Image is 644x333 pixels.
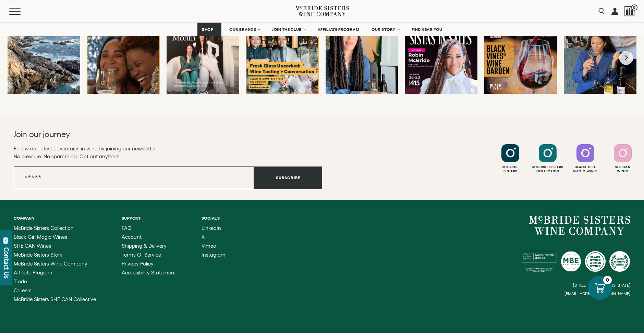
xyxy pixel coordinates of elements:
[3,247,10,279] div: Contact Us
[87,22,160,94] a: On August 16, join us at KQED for Fresh Glass Uncorked, an evening of wine, c...
[573,283,630,287] small: [STREET_ADDRESS][US_STATE]
[14,261,87,267] span: McBride Sisters Wine Company
[529,216,630,235] a: McBride Sisters Wine Company
[326,22,398,94] a: It’s my birthday month, and I want to invite you to join our wine club family...
[530,165,566,173] div: Mcbride Sisters Collection
[14,270,96,275] a: Affiliate Program
[313,23,364,36] a: AFFILIATE PROGRAM
[202,243,226,249] a: Vimeo
[605,144,641,173] a: Follow SHE CAN Wines on Instagram She CanWines
[272,27,302,32] span: JOIN THE CLUB
[407,23,447,36] a: FIND NEAR YOU
[14,270,52,275] span: Affiliate Program
[14,225,96,231] a: McBride Sisters Collection
[412,27,442,32] span: FIND NEAR YOU
[564,291,630,296] small: [EMAIL_ADDRESS][DOMAIN_NAME]
[122,261,154,267] span: Privacy Policy
[122,225,132,231] span: FAQ
[225,23,264,36] a: OUR BRANDS
[14,279,27,284] span: Trade
[631,4,637,11] span: 0
[122,243,167,249] span: Shipping & Delivery
[318,27,360,32] span: AFFILIATE PROGRAM
[564,22,636,94] a: You asked. We delivered. Ever since launching Black Girl Magic Wines Wines in...
[14,297,96,302] a: McBride Sisters SHE CAN Collective
[605,165,641,173] div: She Can Wines
[202,252,226,258] a: Instagram
[122,252,161,258] span: Terms of Service
[8,22,80,94] a: We talk a lot about the coasts of California and New Zealand. It’s because th...
[14,252,96,258] a: McBride Sisters Story
[568,144,603,173] a: Follow Black Girl Magic Wines on Instagram Black GirlMagic Wines
[493,144,528,173] a: Follow McBride Sisters on Instagram McbrideSisters
[122,234,176,240] a: Account
[246,22,319,94] a: The Fresh Glass Uncorked with @kqed lineup is set! Swipe ➡️to get a peek at s...
[619,51,633,65] button: Next slide
[14,243,96,249] a: SHE CAN Wines
[202,225,226,231] a: LinkedIn
[122,225,176,231] a: FAQ
[603,276,612,284] div: 0
[14,288,96,293] a: Careers
[14,243,51,249] span: SHE CAN Wines
[14,225,74,231] span: McBride Sisters Collection
[568,165,603,173] div: Black Girl Magic Wines
[254,166,322,189] button: Subscribe
[202,243,216,249] span: Vimeo
[493,165,528,173] div: Mcbride Sisters
[122,234,142,240] span: Account
[14,129,291,140] h2: Join our journey
[268,23,310,36] a: JOIN THE CLUB
[367,23,404,36] a: OUR STORY
[202,225,221,231] span: LinkedIn
[122,270,176,275] a: Accessibility Statement
[229,27,256,32] span: OUR BRANDS
[122,261,176,267] a: Privacy Policy
[14,145,322,160] p: Follow our latest adventures in wine by joining our newsletter. No pressure. No spamming. Opt out...
[14,279,96,284] a: Trade
[122,243,176,249] a: Shipping & Delivery
[9,8,34,15] button: Mobile Menu Trigger
[14,234,67,240] span: Black Girl Magic Wines
[122,252,176,258] a: Terms of Service
[372,27,396,32] span: OUR STORY
[202,234,205,240] span: X
[197,23,221,36] a: SHOP
[202,27,214,32] span: SHOP
[484,22,557,94] a: The Black Vines®️ Wine Garden is back and pouring better than ever. 🍷✨ Join...
[14,166,254,189] input: Email
[14,261,96,267] a: McBride Sisters Wine Company
[14,287,32,293] span: Careers
[202,234,226,240] a: X
[167,22,239,94] a: Every August, we raise a glass for Black Business Month, but this year it hit...
[14,234,96,240] a: Black Girl Magic Wines
[530,144,566,173] a: Follow McBride Sisters Collection on Instagram Mcbride SistersCollection
[405,22,477,94] a: Keynote announcement! Welcome @mcbridesisters to @sistasinsales! She started...
[14,252,63,258] span: McBride Sisters Story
